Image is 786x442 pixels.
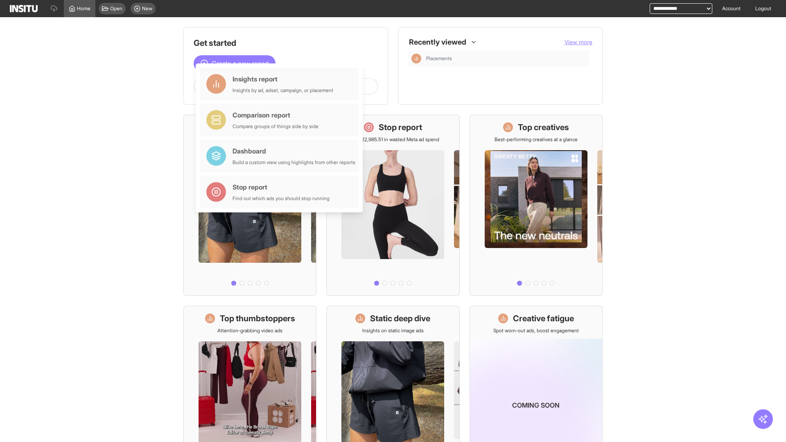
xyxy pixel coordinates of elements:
[326,115,459,296] a: Stop reportSave £22,985.51 in wasted Meta ad spend
[233,123,318,130] div: Compare groups of things side by side
[362,327,424,334] p: Insights on static image ads
[470,115,603,296] a: Top creativesBest-performing creatives at a glance
[212,59,269,68] span: Create a new report
[426,55,452,62] span: Placements
[518,122,569,133] h1: Top creatives
[233,146,355,156] div: Dashboard
[233,74,333,84] div: Insights report
[142,5,152,12] span: New
[233,159,355,166] div: Build a custom view using highlights from other reports
[411,54,421,63] div: Insights
[233,195,330,202] div: Find out which ads you should stop running
[233,110,318,120] div: Comparison report
[565,38,592,45] span: View more
[110,5,122,12] span: Open
[347,136,439,143] p: Save £22,985.51 in wasted Meta ad spend
[217,327,282,334] p: Attention-grabbing video ads
[565,38,592,46] button: View more
[10,5,38,12] img: Logo
[233,182,330,192] div: Stop report
[183,115,316,296] a: What's live nowSee all active ads instantly
[220,313,295,324] h1: Top thumbstoppers
[233,87,333,94] div: Insights by ad, adset, campaign, or placement
[495,136,578,143] p: Best-performing creatives at a glance
[426,55,586,62] span: Placements
[370,313,430,324] h1: Static deep dive
[194,37,378,49] h1: Get started
[77,5,90,12] span: Home
[194,55,276,72] button: Create a new report
[379,122,422,133] h1: Stop report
